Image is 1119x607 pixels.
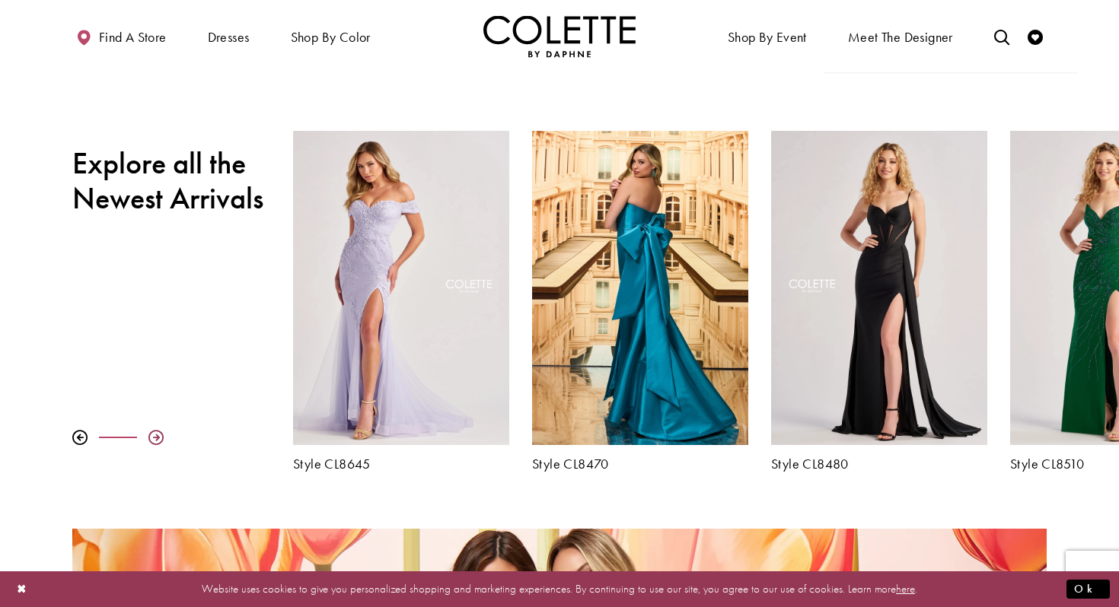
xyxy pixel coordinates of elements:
span: Shop By Event [724,15,811,57]
span: Shop by color [291,30,371,45]
span: Find a store [99,30,167,45]
a: Style CL8480 [771,456,987,472]
a: Visit Colette by Daphne Style No. CL8470 Page [532,131,748,445]
p: Website uses cookies to give you personalized shopping and marketing experiences. By continuing t... [110,579,1009,599]
button: Submit Dialog [1066,580,1110,599]
a: Visit Home Page [483,15,636,57]
img: Colette by Daphne [483,15,636,57]
a: Check Wishlist [1024,15,1047,57]
div: Colette by Daphne Style No. CL8470 [521,119,760,483]
span: Dresses [208,30,250,45]
a: Toggle search [990,15,1013,57]
a: here [896,581,915,596]
a: Visit Colette by Daphne Style No. CL8480 Page [771,131,987,445]
div: Colette by Daphne Style No. CL8480 [760,119,999,483]
a: Style CL8470 [532,456,748,472]
button: Close Dialog [9,576,35,602]
a: Find a store [72,15,170,57]
a: Visit Colette by Daphne Style No. CL8645 Page [293,131,509,445]
span: Dresses [204,15,253,57]
span: Shop By Event [728,30,807,45]
span: Shop by color [287,15,375,57]
span: Meet the designer [848,30,953,45]
div: Colette by Daphne Style No. CL8645 [282,119,521,483]
a: Style CL8645 [293,456,509,472]
h2: Explore all the Newest Arrivals [72,146,270,216]
a: Meet the designer [844,15,957,57]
